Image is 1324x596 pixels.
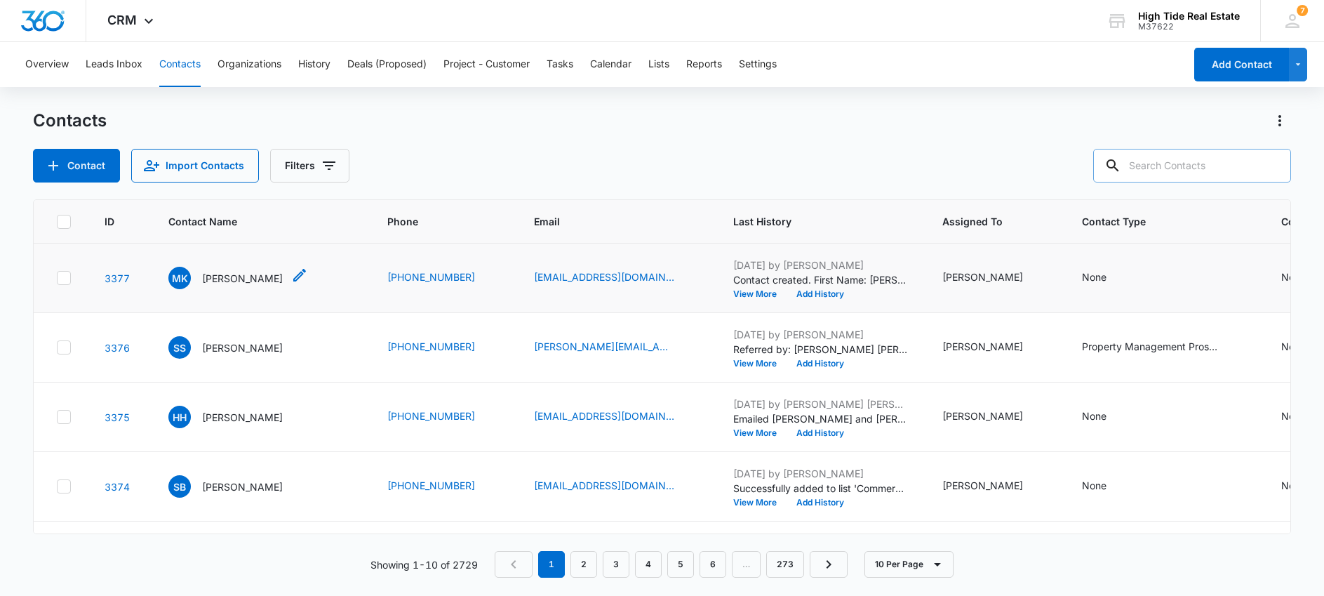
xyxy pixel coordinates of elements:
[1269,110,1291,132] button: Actions
[105,272,130,284] a: Navigate to contact details page for Michelle Katcher
[202,479,283,494] p: [PERSON_NAME]
[603,551,629,578] a: Page 3
[159,42,201,87] button: Contacts
[168,406,308,428] div: Contact Name - Henry Horowitz - Select to Edit Field
[495,551,848,578] nav: Pagination
[810,551,848,578] a: Next Page
[443,42,530,87] button: Project - Customer
[766,551,804,578] a: Page 273
[547,42,573,87] button: Tasks
[1082,409,1106,423] div: None
[733,411,909,426] p: Emailed [PERSON_NAME] and [PERSON_NAME]. Has a combination of commercial/residential portfolio (i...
[107,13,137,27] span: CRM
[105,342,130,354] a: Navigate to contact details page for Sigrid Snitzer
[534,478,674,493] a: [EMAIL_ADDRESS][DOMAIN_NAME]
[168,475,308,498] div: Contact Name - Sarah Briggs - Select to Edit Field
[298,42,330,87] button: History
[1082,214,1227,229] span: Contact Type
[168,336,191,359] span: SS
[570,551,597,578] a: Page 2
[131,149,259,183] button: Import Contacts
[534,339,674,354] a: [PERSON_NAME][EMAIL_ADDRESS][PERSON_NAME][DOMAIN_NAME]
[168,214,333,229] span: Contact Name
[1082,478,1106,493] div: None
[942,339,1023,354] div: [PERSON_NAME]
[105,481,130,493] a: Navigate to contact details page for Sarah Briggs
[168,406,191,428] span: HH
[387,409,475,423] a: [PHONE_NUMBER]
[86,42,142,87] button: Leads Inbox
[733,290,787,298] button: View More
[534,478,700,495] div: Email - sarahbriggsdesign@gmail.com - Select to Edit Field
[686,42,722,87] button: Reports
[1138,22,1240,32] div: account id
[202,271,283,286] p: [PERSON_NAME]
[534,214,679,229] span: Email
[534,270,700,286] div: Email - michellekatcher@hotmail.com - Select to Edit Field
[787,359,854,368] button: Add History
[202,410,283,425] p: [PERSON_NAME]
[538,551,565,578] em: 1
[105,411,130,423] a: Navigate to contact details page for Henry Horowitz
[387,478,500,495] div: Phone - (831) 332-5369 - Select to Edit Field
[270,149,349,183] button: Filters
[733,272,909,287] p: Contact created. First Name: [PERSON_NAME] Last Name: [PERSON_NAME] Phone: [PHONE_NUMBER] Email: ...
[534,270,674,284] a: [EMAIL_ADDRESS][DOMAIN_NAME]
[1297,5,1308,16] div: notifications count
[733,466,909,481] p: [DATE] by [PERSON_NAME]
[534,339,700,356] div: Email - sigrid.snitzer@gmail.com - Select to Edit Field
[733,397,909,411] p: [DATE] by [PERSON_NAME] [PERSON_NAME]
[1281,270,1306,284] div: None
[667,551,694,578] a: Page 5
[1281,478,1306,493] div: None
[534,409,674,423] a: [EMAIL_ADDRESS][DOMAIN_NAME]
[105,214,114,229] span: ID
[635,551,662,578] a: Page 4
[1194,48,1289,81] button: Add Contact
[733,327,909,342] p: [DATE] by [PERSON_NAME]
[534,409,700,425] div: Email - henryhorowitz00@gmail.com - Select to Edit Field
[942,409,1023,423] div: [PERSON_NAME]
[942,478,1048,495] div: Assigned To - Kaicie McMurray - Select to Edit Field
[733,214,888,229] span: Last History
[168,267,191,289] span: MK
[733,429,787,437] button: View More
[1082,478,1132,495] div: Contact Type - None - Select to Edit Field
[387,409,500,425] div: Phone - (818) 793-9563 - Select to Edit Field
[590,42,631,87] button: Calendar
[733,481,909,496] p: Successfully added to list 'Commercial Leasing Prospects '.
[1297,5,1308,16] span: 7
[700,551,726,578] a: Page 6
[1138,11,1240,22] div: account name
[733,258,909,272] p: [DATE] by [PERSON_NAME]
[787,429,854,437] button: Add History
[1281,339,1306,354] div: None
[942,270,1048,286] div: Assigned To - Kaicie McMurray - Select to Edit Field
[787,290,854,298] button: Add History
[733,498,787,507] button: View More
[168,475,191,498] span: SB
[387,270,475,284] a: [PHONE_NUMBER]
[1082,270,1106,284] div: None
[942,478,1023,493] div: [PERSON_NAME]
[942,409,1048,425] div: Assigned To - Kaicie McMurray - Select to Edit Field
[33,110,107,131] h1: Contacts
[370,557,478,572] p: Showing 1-10 of 2729
[33,149,120,183] button: Add Contact
[347,42,427,87] button: Deals (Proposed)
[1082,339,1248,356] div: Contact Type - Property Management Prospect - Select to Edit Field
[787,498,854,507] button: Add History
[1082,409,1132,425] div: Contact Type - None - Select to Edit Field
[942,270,1023,284] div: [PERSON_NAME]
[168,336,308,359] div: Contact Name - Sigrid Snitzer - Select to Edit Field
[387,478,475,493] a: [PHONE_NUMBER]
[1082,270,1132,286] div: Contact Type - None - Select to Edit Field
[387,339,500,356] div: Phone - (831) 818-4927 - Select to Edit Field
[733,359,787,368] button: View More
[942,339,1048,356] div: Assigned To - Kaicie McMurray - Select to Edit Field
[387,339,475,354] a: [PHONE_NUMBER]
[168,267,308,289] div: Contact Name - Michelle Katcher - Select to Edit Field
[1093,149,1291,183] input: Search Contacts
[25,42,69,87] button: Overview
[387,214,480,229] span: Phone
